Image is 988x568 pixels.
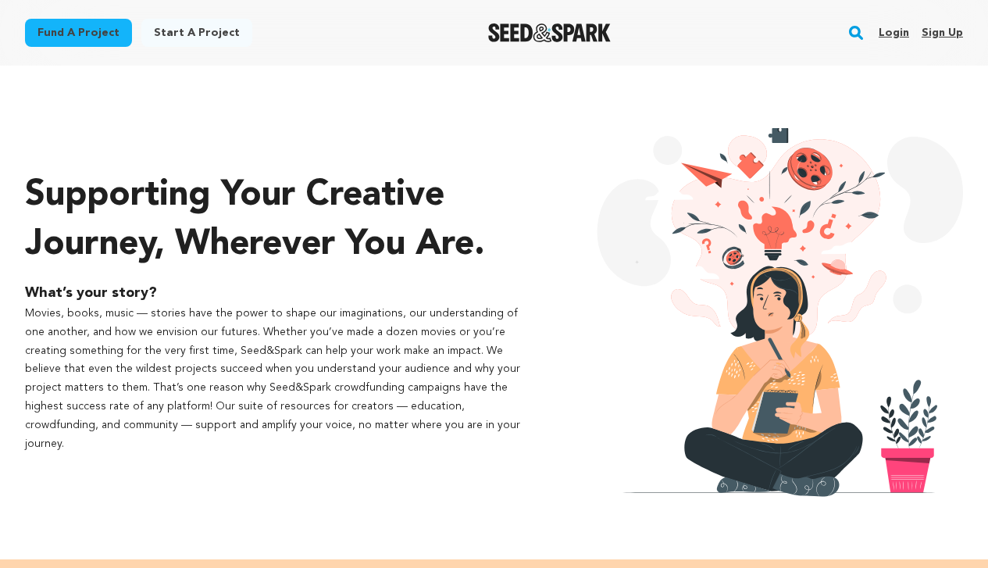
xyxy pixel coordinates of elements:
[25,305,534,453] p: Movies, books, music — stories have the power to shape our imaginations, our understanding of one...
[488,23,611,42] a: Seed&Spark Homepage
[25,19,132,47] a: Fund a project
[922,20,963,45] a: Sign up
[879,20,909,45] a: Login
[597,128,963,497] img: creative thinking illustration
[141,19,252,47] a: Start a project
[25,282,534,305] p: What’s your story?
[25,171,534,270] p: Supporting your creative journey, wherever you are.
[488,23,611,42] img: Seed&Spark Logo Dark Mode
